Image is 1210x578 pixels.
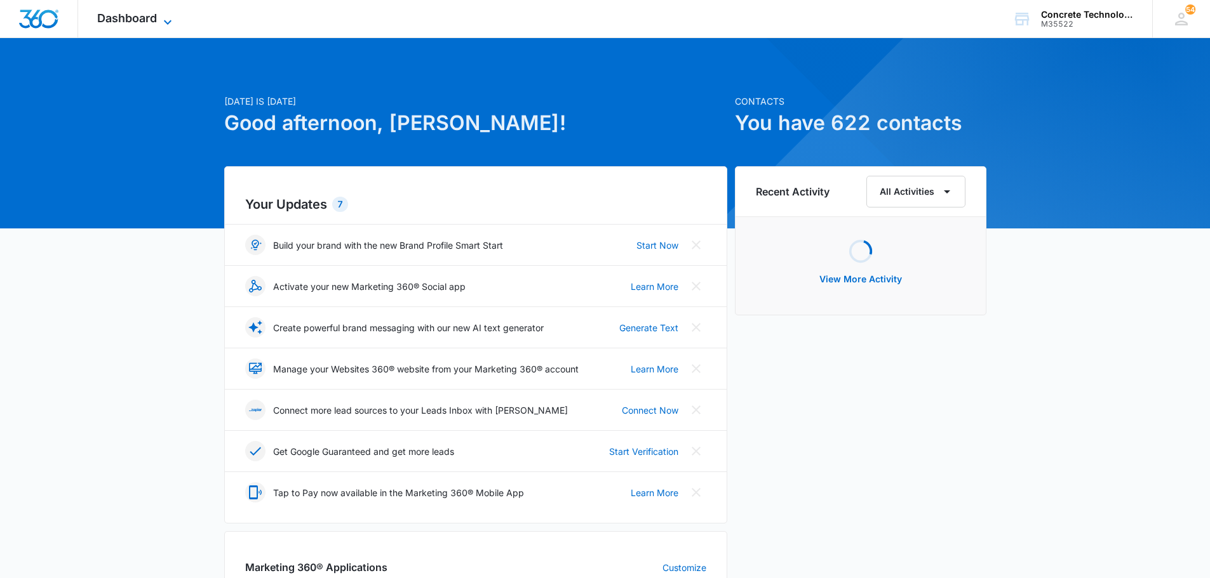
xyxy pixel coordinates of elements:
[756,184,830,199] h6: Recent Activity
[631,362,678,376] a: Learn More
[332,197,348,212] div: 7
[1185,4,1195,15] div: notifications count
[224,95,727,108] p: [DATE] is [DATE]
[686,358,706,379] button: Close
[807,264,915,294] button: View More Activity
[1185,4,1195,15] span: 54
[273,321,544,334] p: Create powerful brand messaging with our new AI text generator
[273,239,503,252] p: Build your brand with the new Brand Profile Smart Start
[636,239,678,252] a: Start Now
[1041,10,1134,20] div: account name
[1041,20,1134,29] div: account id
[735,108,986,138] h1: You have 622 contacts
[662,561,706,574] a: Customize
[686,400,706,420] button: Close
[631,486,678,499] a: Learn More
[97,11,157,25] span: Dashboard
[245,195,706,214] h2: Your Updates
[631,280,678,293] a: Learn More
[686,441,706,461] button: Close
[686,317,706,338] button: Close
[609,445,678,458] a: Start Verification
[273,486,524,499] p: Tap to Pay now available in the Marketing 360® Mobile App
[273,445,454,458] p: Get Google Guaranteed and get more leads
[224,108,727,138] h1: Good afternoon, [PERSON_NAME]!
[686,482,706,502] button: Close
[619,321,678,334] a: Generate Text
[686,276,706,296] button: Close
[686,235,706,255] button: Close
[866,176,965,207] button: All Activities
[273,404,568,417] p: Connect more lead sources to your Leads Inbox with [PERSON_NAME]
[245,560,387,575] h2: Marketing 360® Applications
[622,404,678,417] a: Connect Now
[735,95,986,108] p: Contacts
[273,280,466,293] p: Activate your new Marketing 360® Social app
[273,362,579,376] p: Manage your Websites 360® website from your Marketing 360® account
